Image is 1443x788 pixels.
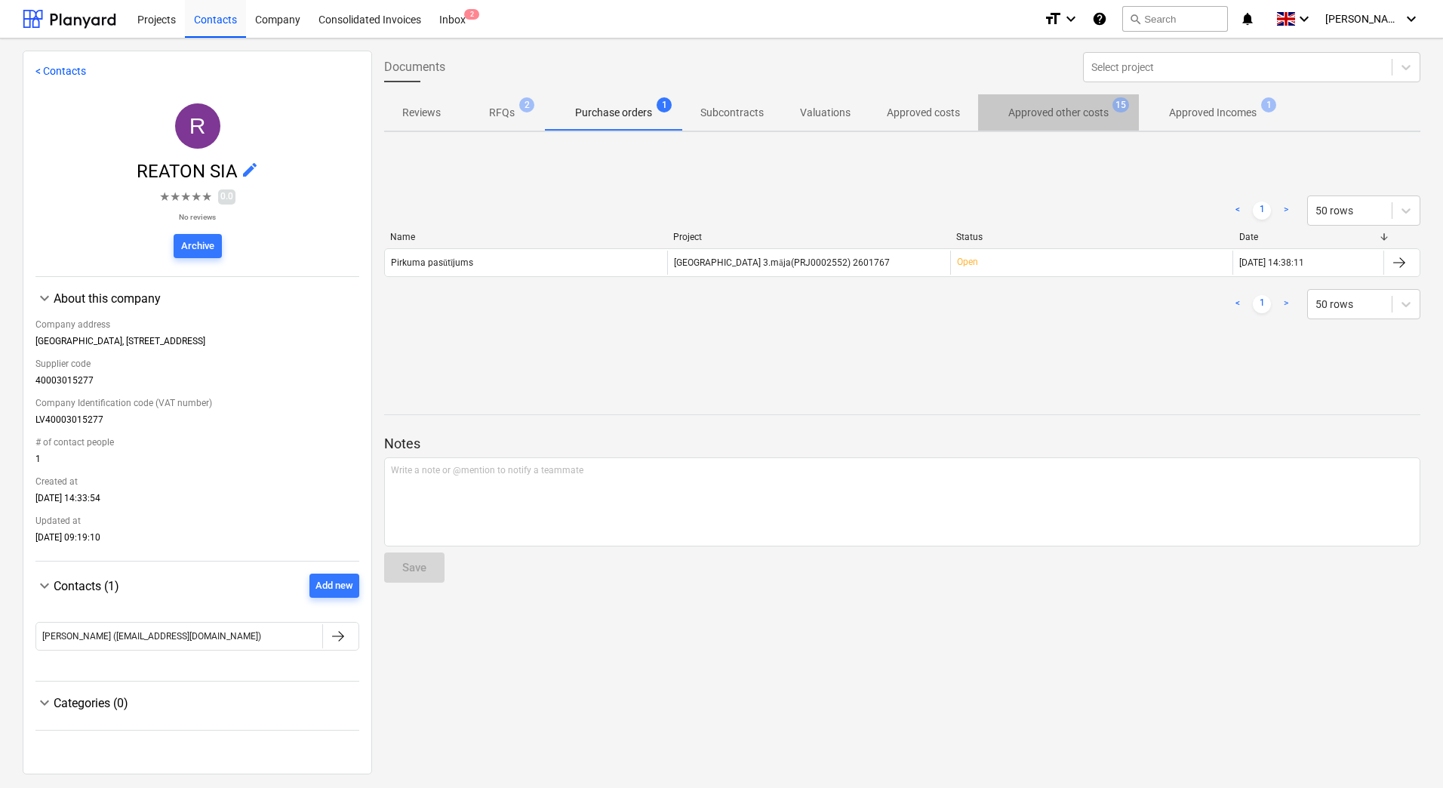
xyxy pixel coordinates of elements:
[402,105,441,121] p: Reviews
[384,58,445,76] span: Documents
[1277,295,1295,313] a: Next page
[180,188,191,206] span: ★
[1277,202,1295,220] a: Next page
[35,532,359,549] div: [DATE] 09:19:10
[309,574,359,598] button: Add new
[35,65,86,77] a: < Contacts
[1112,97,1129,112] span: 15
[35,375,359,392] div: 40003015277
[159,188,170,206] span: ★
[315,577,353,595] div: Add new
[159,212,235,222] p: No reviews
[191,188,202,206] span: ★
[1229,202,1247,220] a: Previous page
[519,97,534,112] span: 2
[42,631,261,642] div: [PERSON_NAME] ([EMAIL_ADDRESS][DOMAIN_NAME])
[1239,257,1304,268] div: [DATE] 14:38:11
[1044,10,1062,28] i: format_size
[657,97,672,112] span: 1
[1261,97,1276,112] span: 1
[35,712,359,718] div: Categories (0)
[35,431,359,454] div: # of contact people
[35,574,359,598] div: Contacts (1)Add new
[35,509,359,532] div: Updated at
[54,579,119,593] span: Contacts (1)
[674,257,889,269] span: Ropažu ielas 3.māja(PRJ0002552) 2601767
[174,234,222,258] button: Archive
[35,352,359,375] div: Supplier code
[35,493,359,509] div: [DATE] 14:33:54
[189,113,206,138] span: R
[137,161,241,182] span: REATON SIA
[35,454,359,470] div: 1
[54,291,359,306] div: About this company
[1295,10,1313,28] i: keyboard_arrow_down
[181,238,214,255] div: Archive
[700,105,764,121] p: Subcontracts
[35,414,359,431] div: LV40003015277
[35,598,359,669] div: Contacts (1)Add new
[54,696,359,710] div: Categories (0)
[1402,10,1420,28] i: keyboard_arrow_down
[390,232,661,242] div: Name
[35,336,359,352] div: [GEOGRAPHIC_DATA], [STREET_ADDRESS]
[1229,295,1247,313] a: Previous page
[489,105,515,121] p: RFQs
[1253,295,1271,313] a: Page 1 is your current page
[35,307,359,549] div: About this company
[957,256,978,269] p: Open
[1325,13,1401,25] span: [PERSON_NAME]
[35,694,359,712] div: Categories (0)
[673,232,944,242] div: Project
[800,105,851,121] p: Valuations
[175,103,220,149] div: REATON
[35,289,359,307] div: About this company
[575,105,652,121] p: Purchase orders
[35,694,54,712] span: keyboard_arrow_down
[1122,6,1228,32] button: Search
[1062,10,1080,28] i: keyboard_arrow_down
[1092,10,1107,28] i: Knowledge base
[384,435,1420,453] p: Notes
[170,188,180,206] span: ★
[1169,105,1257,121] p: Approved Incomes
[1368,716,1443,788] iframe: Chat Widget
[35,313,359,336] div: Company address
[887,105,960,121] p: Approved costs
[202,188,212,206] span: ★
[391,257,473,269] div: Pirkuma pasūtījums
[241,161,259,179] span: edit
[464,9,479,20] span: 2
[1129,13,1141,25] span: search
[1240,10,1255,28] i: notifications
[35,392,359,414] div: Company Identification code (VAT number)
[218,189,235,204] span: 0.0
[35,470,359,493] div: Created at
[956,232,1227,242] div: Status
[35,289,54,307] span: keyboard_arrow_down
[1008,105,1109,121] p: Approved other costs
[1239,232,1378,242] div: Date
[1253,202,1271,220] a: Page 1 is your current page
[35,577,54,595] span: keyboard_arrow_down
